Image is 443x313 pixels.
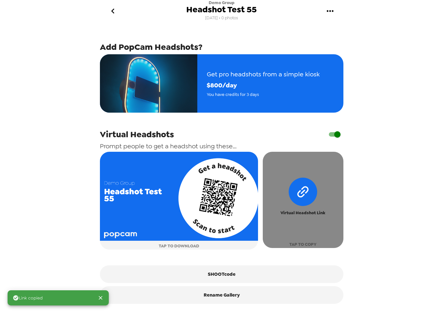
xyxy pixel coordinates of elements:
span: $ 800 /day [207,80,320,91]
span: Virtual Headshots [100,129,174,140]
img: popcam example [100,54,197,113]
span: Headshot Test 55 [186,5,257,14]
span: [DATE] • 0 photos [205,14,238,22]
span: Virtual Headshot Link [280,209,325,216]
button: gallery menu [320,1,341,21]
button: Rename Gallery [100,286,343,304]
span: TAP TO DOWNLOAD [159,242,199,250]
button: go back [103,1,123,21]
button: TAP TO DOWNLOAD [100,152,258,250]
button: Virtual Headshot LinkTAP TO COPY [263,152,343,248]
button: Get pro headshots from a simple kiosk$800/dayYou have credits for 3 days [100,54,343,113]
span: TAP TO COPY [289,241,317,248]
span: Link copied [13,295,43,301]
img: qr card [100,152,258,241]
span: You have credits for 3 days [207,91,320,98]
span: Get pro headshots from a simple kiosk [207,69,320,80]
button: SHOOTcode [100,265,343,283]
button: Close [95,292,106,304]
span: Add PopCam Headshots? [100,41,202,53]
span: Prompt people to get a headshot using these... [100,142,237,150]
